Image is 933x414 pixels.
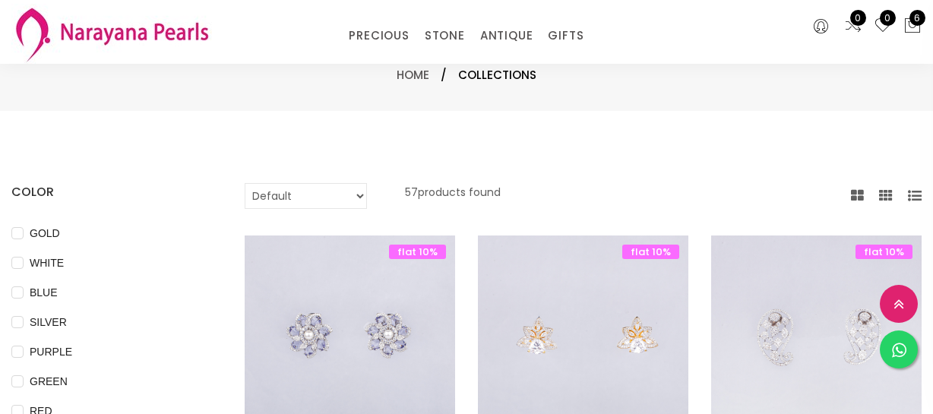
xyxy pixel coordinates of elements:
span: flat 10% [622,245,679,259]
p: 57 products found [405,183,501,209]
a: 0 [844,17,862,36]
span: BLUE [24,284,64,301]
span: WHITE [24,254,70,271]
a: STONE [425,24,465,47]
a: PRECIOUS [349,24,409,47]
a: GIFTS [548,24,584,47]
a: 0 [874,17,892,36]
span: GREEN [24,373,74,390]
button: 6 [903,17,922,36]
span: 6 [909,10,925,26]
span: 0 [880,10,896,26]
span: Collections [458,66,536,84]
span: PURPLE [24,343,78,360]
h4: COLOR [11,183,199,201]
span: flat 10% [856,245,912,259]
span: SILVER [24,314,73,330]
span: 0 [850,10,866,26]
span: / [441,66,447,84]
span: flat 10% [389,245,446,259]
span: GOLD [24,225,66,242]
a: ANTIQUE [480,24,533,47]
a: Home [397,67,429,83]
